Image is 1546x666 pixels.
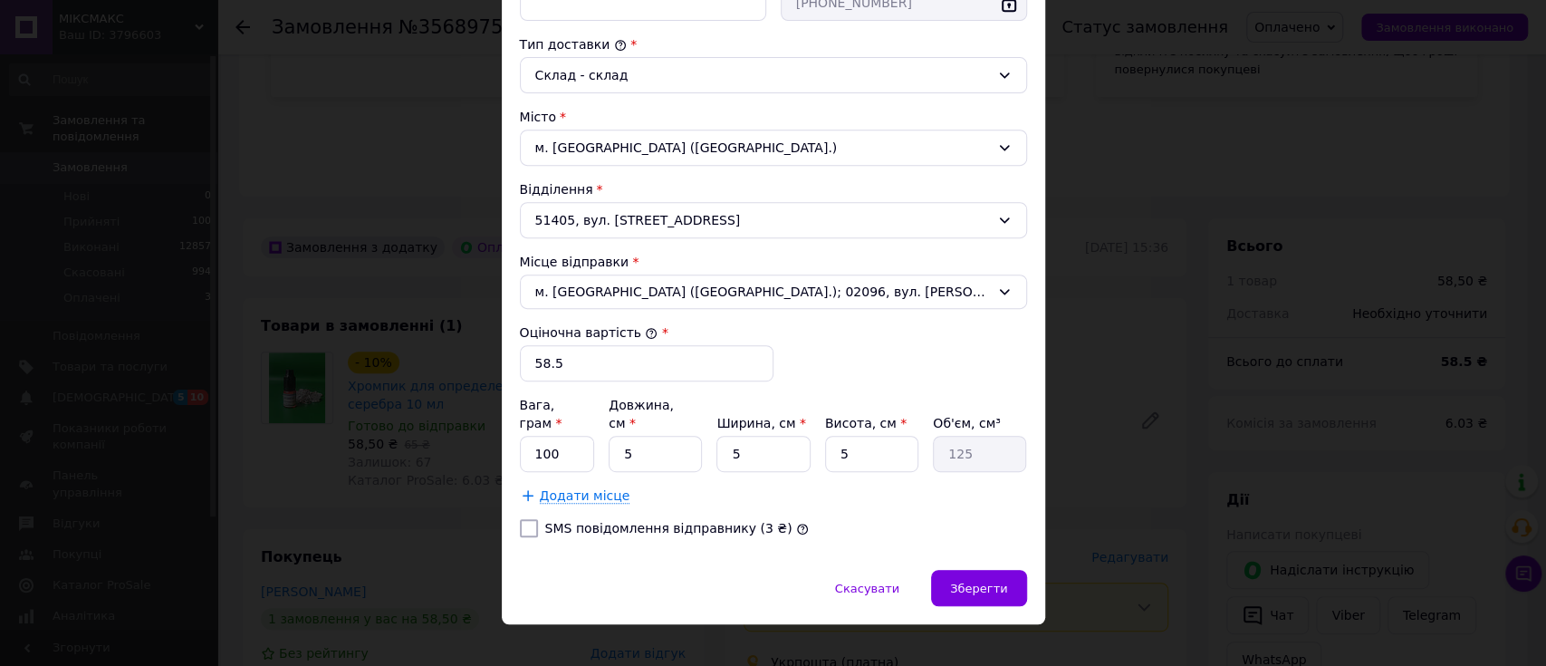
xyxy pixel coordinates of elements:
label: Вага, грам [520,398,562,430]
div: Склад - склад [535,65,990,85]
label: Оціночна вартість [520,325,658,340]
label: Ширина, см [716,416,805,430]
label: Висота, см [825,416,907,430]
label: Довжина, см [609,398,674,430]
div: 51405, вул. [STREET_ADDRESS] [520,202,1027,238]
span: Додати місце [540,488,630,504]
div: Місце відправки [520,253,1027,271]
div: Місто [520,108,1027,126]
span: Скасувати [835,582,899,595]
span: Зберегти [950,582,1007,595]
label: SMS повідомлення відправнику (3 ₴) [545,521,792,536]
div: Відділення [520,180,1027,198]
div: Об'єм, см³ [933,414,1026,432]
div: м. [GEOGRAPHIC_DATA] ([GEOGRAPHIC_DATA].) [520,130,1027,166]
div: Тип доставки [520,35,1027,53]
span: м. [GEOGRAPHIC_DATA] ([GEOGRAPHIC_DATA].); 02096, вул. [PERSON_NAME], 6/5 [535,283,990,301]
